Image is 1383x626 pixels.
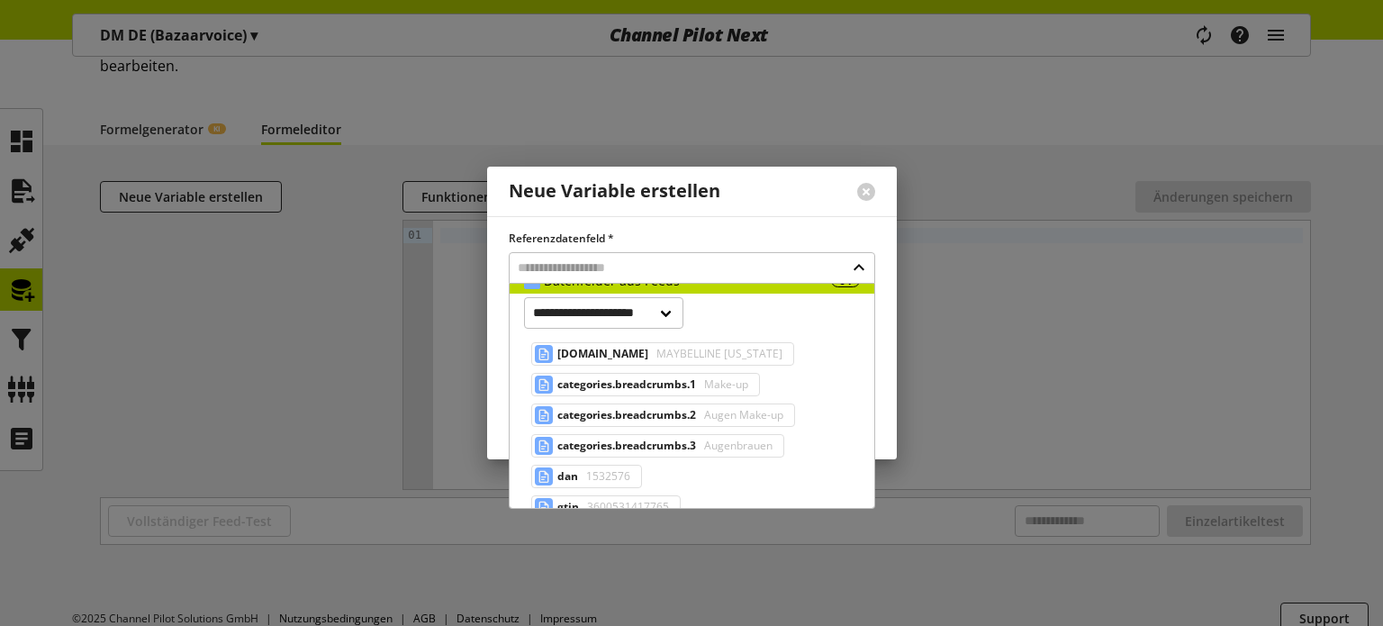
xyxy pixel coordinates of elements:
[831,274,860,287] div: 64
[557,374,696,395] span: categories.breadcrumbs.1
[653,343,782,365] span: MAYBELLINE NEW YORK
[557,404,696,426] span: categories.breadcrumbs.2
[583,496,669,518] span: 3600531417765
[701,404,783,426] span: Augen Make-up
[583,466,630,487] span: 1532576
[557,496,579,518] span: gtin
[557,343,648,365] span: brand.name
[701,435,773,457] span: Augenbrauen
[557,466,578,487] span: dan
[701,374,748,395] span: Make-up
[509,231,875,247] label: Referenzdatenfeld *
[509,181,720,202] div: Neue Variable erstellen
[557,435,696,457] span: categories.breadcrumbs.3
